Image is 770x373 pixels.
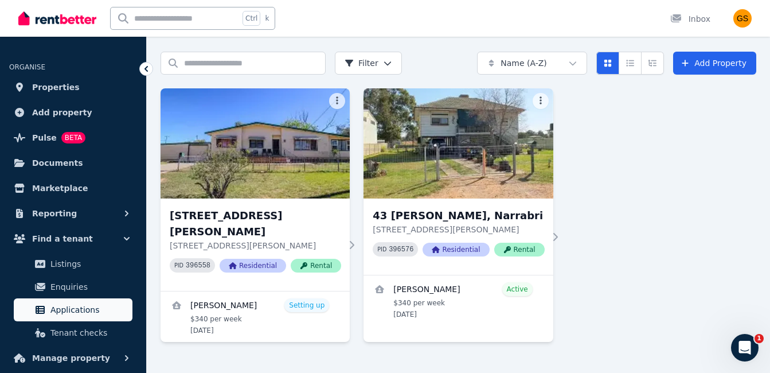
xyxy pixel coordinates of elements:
[14,252,132,275] a: Listings
[389,246,413,254] code: 396576
[32,232,93,246] span: Find a tenant
[14,321,132,344] a: Tenant checks
[619,52,642,75] button: Compact list view
[596,52,664,75] div: View options
[291,259,341,273] span: Rental
[161,88,350,291] a: 2 Wade Street, Narrabri[STREET_ADDRESS][PERSON_NAME][STREET_ADDRESS][PERSON_NAME]PID 396558Reside...
[501,57,547,69] span: Name (A-Z)
[9,227,137,250] button: Find a tenant
[596,52,619,75] button: Card view
[673,52,756,75] a: Add Property
[533,93,549,109] button: More options
[363,275,553,326] a: View details for Reanna McKenzie
[14,298,132,321] a: Applications
[9,63,45,71] span: ORGANISE
[477,52,587,75] button: Name (A-Z)
[9,202,137,225] button: Reporting
[243,11,260,26] span: Ctrl
[377,246,386,252] small: PID
[335,52,402,75] button: Filter
[50,257,128,271] span: Listings
[9,151,137,174] a: Documents
[9,347,137,370] button: Manage property
[50,326,128,340] span: Tenant checks
[32,106,92,119] span: Add property
[731,334,759,362] iframe: Intercom live chat
[61,132,85,143] span: BETA
[733,9,752,28] img: Gemmalee Stevenson
[363,88,553,275] a: 43 Hinds, Narrabri43 [PERSON_NAME], Narrabri[STREET_ADDRESS][PERSON_NAME]PID 396576ResidentialRental
[373,208,544,224] h3: 43 [PERSON_NAME], Narrabri
[9,177,137,200] a: Marketplace
[32,207,77,220] span: Reporting
[170,240,341,251] p: [STREET_ADDRESS][PERSON_NAME]
[363,88,553,199] img: 43 Hinds, Narrabri
[170,208,341,240] h3: [STREET_ADDRESS][PERSON_NAME]
[220,259,286,273] span: Residential
[641,52,664,75] button: Expanded list view
[174,262,183,269] small: PID
[32,131,57,145] span: Pulse
[423,243,489,257] span: Residential
[373,224,544,235] p: [STREET_ADDRESS][PERSON_NAME]
[9,126,137,149] a: PulseBETA
[494,243,545,257] span: Rental
[755,334,764,343] span: 1
[9,76,137,99] a: Properties
[32,80,80,94] span: Properties
[14,275,132,298] a: Enquiries
[265,14,269,23] span: k
[18,10,96,27] img: RentBetter
[50,303,128,317] span: Applications
[161,88,350,199] img: 2 Wade Street, Narrabri
[50,280,128,294] span: Enquiries
[32,181,88,195] span: Marketplace
[161,292,350,342] a: View details for Kirby Finn
[329,93,345,109] button: More options
[32,351,110,365] span: Manage property
[345,57,378,69] span: Filter
[9,101,137,124] a: Add property
[32,156,83,170] span: Documents
[186,262,210,270] code: 396558
[670,13,710,25] div: Inbox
